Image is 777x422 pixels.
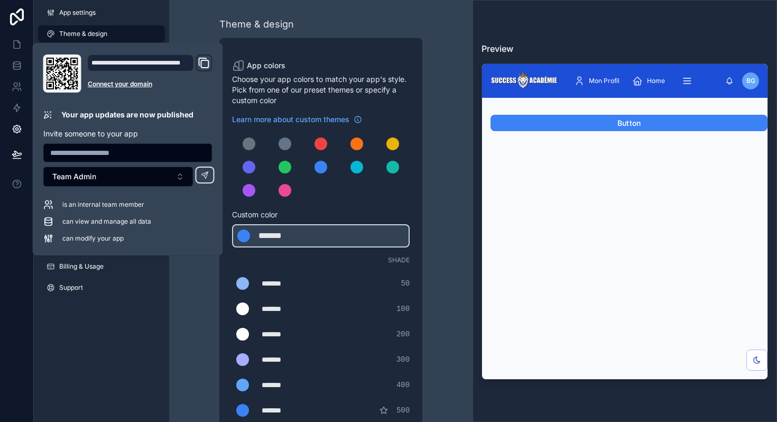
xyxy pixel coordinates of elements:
span: Learn more about custom themes [232,114,349,125]
span: is an internal team member [62,200,144,209]
h3: Preview [482,42,768,55]
a: Connect your domain [88,80,212,88]
span: can modify your app [62,234,124,243]
span: Home [647,77,665,85]
span: App settings [59,8,96,17]
span: BG [746,77,755,85]
a: Learn more about custom themes [232,114,362,125]
span: can view and manage all data [62,217,151,226]
a: Support [38,279,165,296]
div: scrollable content [566,69,725,93]
span: Team Admin [52,171,96,182]
button: Button [491,115,767,132]
span: Custom color [232,209,401,220]
span: 400 [396,380,410,390]
span: 100 [396,304,410,314]
span: Shade [388,256,410,264]
a: Home [629,71,672,90]
span: 200 [396,329,410,340]
span: App colors [247,60,285,71]
div: Domain and Custom Link [88,54,212,93]
span: Support [59,283,83,292]
span: 300 [396,354,410,365]
span: Mon Profil [589,77,619,85]
span: Choose your app colors to match your app's style. Pick from one of our preset themes or specify a... [232,74,410,106]
span: 500 [396,405,410,416]
button: Select Button [43,167,193,187]
p: Invite someone to your app [43,129,212,139]
img: App logo [491,72,557,89]
a: Theme & design [38,25,165,42]
span: 50 [401,278,410,289]
a: Mon Profil [571,71,627,90]
a: App settings [38,4,165,21]
div: Theme & design [219,17,294,32]
span: Billing & Usage [59,262,104,271]
p: Your app updates are now published [61,109,193,120]
a: Billing & Usage [38,258,165,275]
span: Theme & design [59,30,107,38]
